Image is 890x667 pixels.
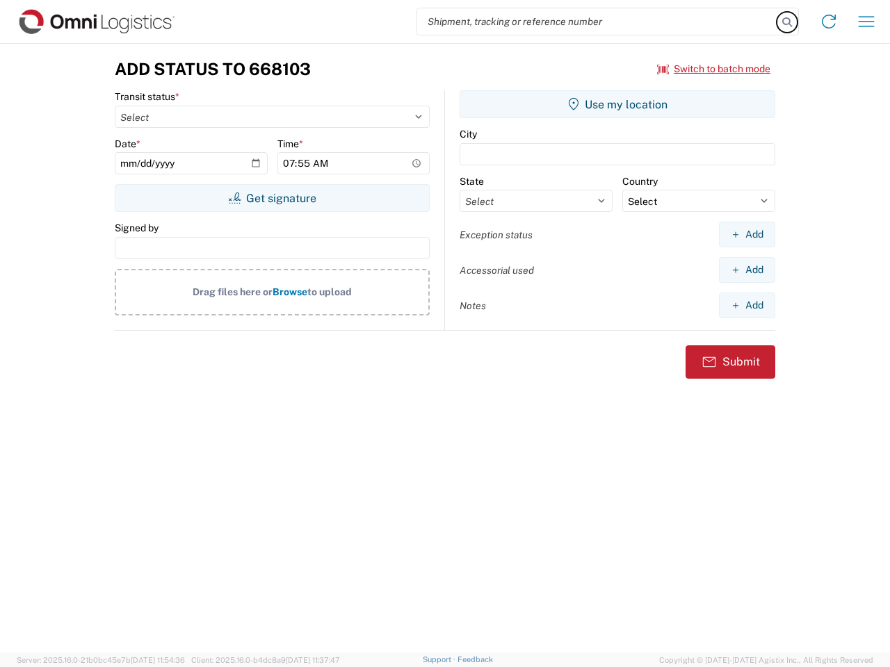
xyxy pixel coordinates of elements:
[460,299,486,312] label: Notes
[659,654,873,666] span: Copyright © [DATE]-[DATE] Agistix Inc., All Rights Reserved
[286,656,340,664] span: [DATE] 11:37:47
[115,138,140,150] label: Date
[423,655,458,664] a: Support
[460,128,477,140] label: City
[115,59,311,79] h3: Add Status to 668103
[277,138,303,150] label: Time
[193,286,273,297] span: Drag files here or
[657,58,770,81] button: Switch to batch mode
[458,655,493,664] a: Feedback
[307,286,352,297] span: to upload
[17,656,185,664] span: Server: 2025.16.0-21b0bc45e7b
[622,175,658,188] label: Country
[131,656,185,664] span: [DATE] 11:54:36
[191,656,340,664] span: Client: 2025.16.0-b4dc8a9
[460,90,775,118] button: Use my location
[115,222,159,234] label: Signed by
[273,286,307,297] span: Browse
[719,293,775,318] button: Add
[460,264,534,277] label: Accessorial used
[686,345,775,379] button: Submit
[115,90,179,103] label: Transit status
[460,229,533,241] label: Exception status
[719,222,775,247] button: Add
[115,184,430,212] button: Get signature
[460,175,484,188] label: State
[417,8,777,35] input: Shipment, tracking or reference number
[719,257,775,283] button: Add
